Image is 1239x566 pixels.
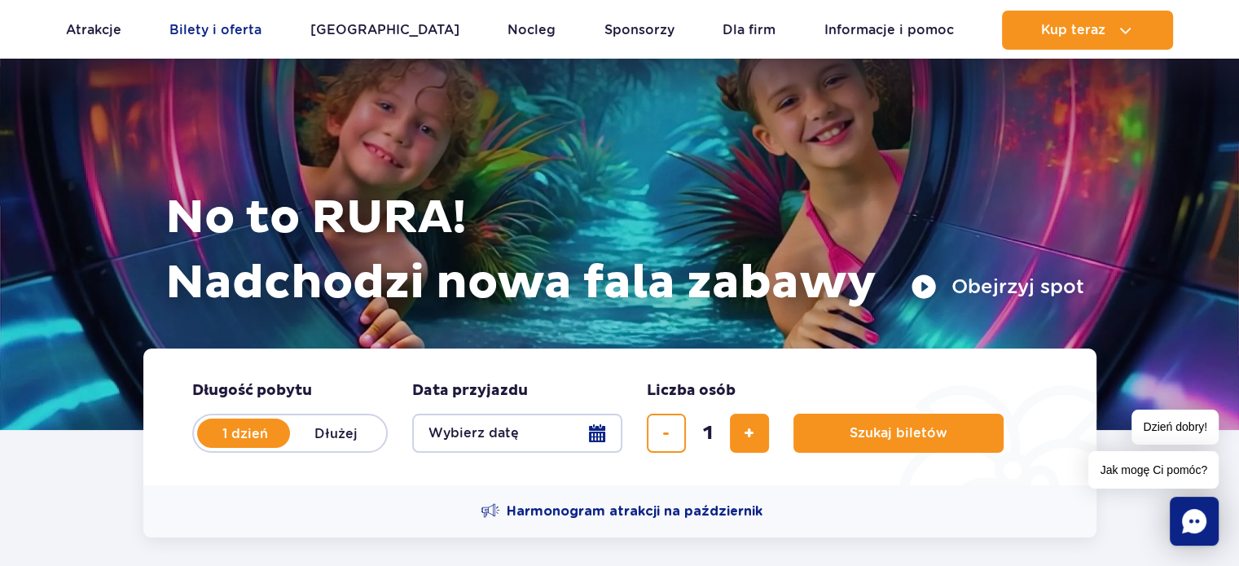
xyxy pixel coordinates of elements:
a: Nocleg [507,11,556,50]
button: Obejrzyj spot [911,274,1084,300]
span: Dzień dobry! [1131,410,1219,445]
a: Harmonogram atrakcji na październik [481,502,762,521]
a: Sponsorzy [604,11,674,50]
button: dodaj bilet [730,414,769,453]
a: Dla firm [723,11,775,50]
a: Bilety i oferta [169,11,261,50]
label: 1 dzień [199,416,292,450]
a: Informacje i pomoc [824,11,954,50]
h1: No to RURA! Nadchodzi nowa fala zabawy [165,186,1084,316]
span: Data przyjazdu [412,381,528,401]
button: Szukaj biletów [793,414,1004,453]
span: Kup teraz [1041,23,1105,37]
div: Chat [1170,497,1219,546]
span: Szukaj biletów [850,426,947,441]
button: Kup teraz [1002,11,1173,50]
input: liczba biletów [688,414,727,453]
span: Jak mogę Ci pomóc? [1088,451,1219,489]
span: Harmonogram atrakcji na październik [507,502,762,520]
button: usuń bilet [647,414,686,453]
span: Liczba osób [647,381,736,401]
label: Dłużej [290,416,383,450]
a: Atrakcje [66,11,121,50]
a: [GEOGRAPHIC_DATA] [310,11,459,50]
form: Planowanie wizyty w Park of Poland [143,349,1096,485]
span: Długość pobytu [192,381,312,401]
button: Wybierz datę [412,414,622,453]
